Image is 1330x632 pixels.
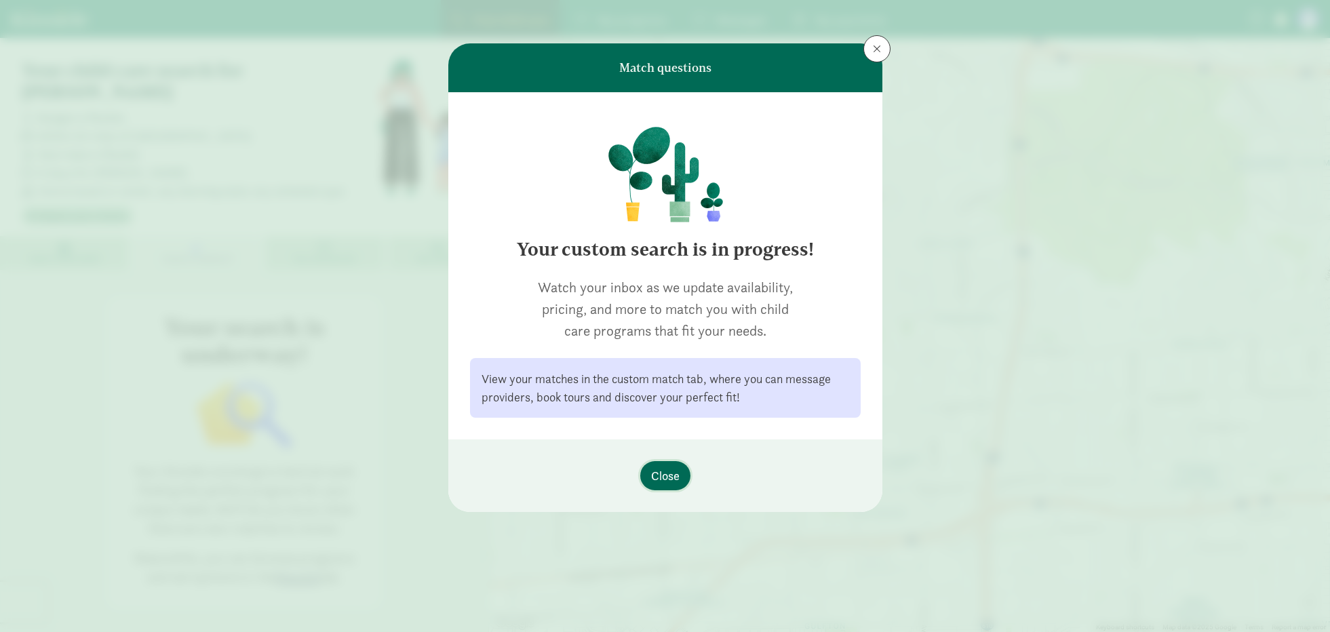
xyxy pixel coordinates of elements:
[470,239,861,260] h4: Your custom search is in progress!
[482,370,849,406] div: View your matches in the custom match tab, where you can message providers, book tours and discov...
[640,461,690,490] button: Close
[619,61,711,75] h6: Match questions
[651,467,680,485] span: Close
[528,277,802,342] p: Watch your inbox as we update availability, pricing, and more to match you with child care progra...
